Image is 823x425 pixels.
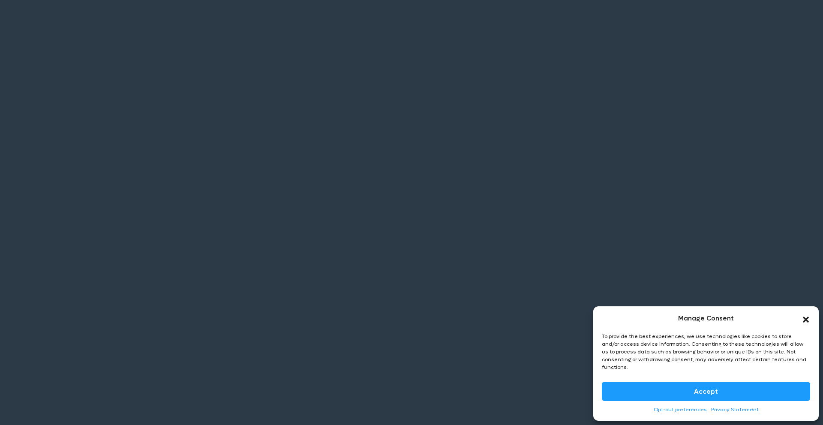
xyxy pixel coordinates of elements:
a: Opt-out preferences [654,405,707,414]
a: Privacy Statement [711,405,759,414]
button: Accept [602,382,810,401]
div: Manage Consent [678,313,734,324]
div: To provide the best experiences, we use technologies like cookies to store and/or access device i... [602,332,809,371]
div: Close dialog [802,314,810,323]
